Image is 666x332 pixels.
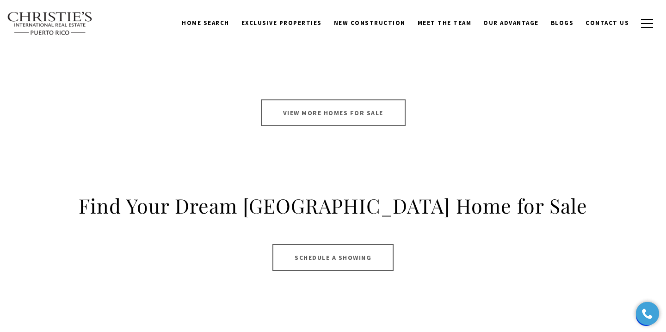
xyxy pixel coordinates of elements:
[79,193,587,219] p: Find Your Dream [GEOGRAPHIC_DATA] Home for Sale
[551,19,574,27] span: Blogs
[483,19,539,27] span: Our Advantage
[586,19,629,27] span: Contact Us
[272,244,394,271] a: Schedule a Showing
[334,19,406,27] span: New Construction
[477,14,545,32] a: Our Advantage
[412,14,478,32] a: Meet the Team
[241,19,322,27] span: Exclusive Properties
[7,12,93,36] img: Christie's International Real Estate text transparent background
[176,14,235,32] a: Home Search
[545,14,580,32] a: Blogs
[635,10,659,37] button: button
[235,14,328,32] a: Exclusive Properties
[328,14,412,32] a: New Construction
[261,99,406,126] a: View More Homes for Sale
